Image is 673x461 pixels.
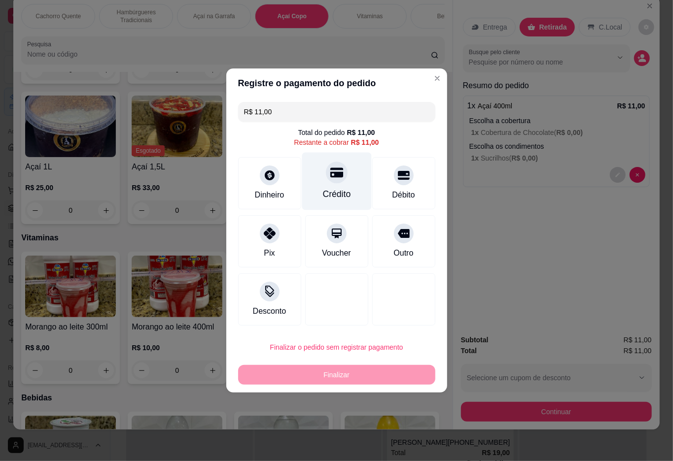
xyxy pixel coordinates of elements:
[238,337,435,357] button: Finalizar o pedido sem registrar pagamento
[392,189,415,201] div: Débito
[351,137,379,147] div: R$ 11,00
[253,305,286,317] div: Desconto
[429,70,445,86] button: Close
[322,247,351,259] div: Voucher
[255,189,284,201] div: Dinheiro
[244,102,429,122] input: Ex.: hambúrguer de cordeiro
[393,247,413,259] div: Outro
[294,137,379,147] div: Restante a cobrar
[226,68,447,98] header: Registre o pagamento do pedido
[298,128,375,137] div: Total do pedido
[347,128,375,137] div: R$ 11,00
[322,188,351,200] div: Crédito
[264,247,275,259] div: Pix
